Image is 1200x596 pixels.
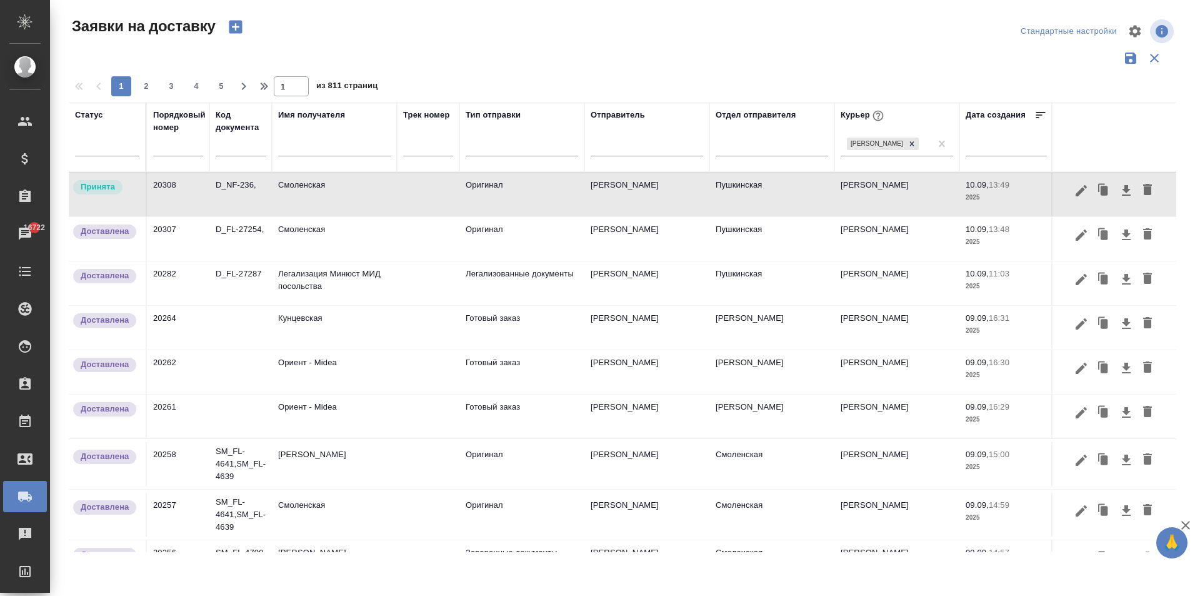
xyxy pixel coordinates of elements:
td: [PERSON_NAME] [709,395,834,438]
p: 15:00 [989,450,1009,459]
button: 🙏 [1156,527,1187,558]
p: Доставлена [81,314,129,326]
td: 20257 [147,493,209,537]
td: Оригинал [459,217,584,261]
td: Заверенные документы [459,540,584,584]
div: Документы доставлены, фактическая дата доставки проставиться автоматически [72,499,139,516]
p: Доставлена [81,358,129,371]
span: 🙏 [1161,530,1182,556]
td: 20258 [147,442,209,486]
td: Готовый заказ [459,350,584,394]
p: 09.09, [966,500,989,510]
td: SM_FL-4641,SM_FL-4639 [209,439,272,489]
p: 2025 [966,512,1047,524]
td: [PERSON_NAME] [584,442,709,486]
td: Смоленская [272,173,397,216]
td: [PERSON_NAME] [709,306,834,350]
p: 14:57 [989,548,1009,557]
div: Документы доставлены, фактическая дата доставки проставиться автоматически [72,401,139,418]
button: Клонировать [1092,356,1116,380]
td: D_FL-27287 [209,261,272,305]
td: Оригинал [459,442,584,486]
button: Редактировать [1071,223,1092,247]
td: D_NF-236, [209,173,272,216]
div: Имя получателя [278,109,345,121]
button: Сохранить фильтры [1119,46,1142,70]
td: Легализованные документы [459,261,584,305]
td: [PERSON_NAME] [834,217,959,261]
div: Дата создания [966,109,1026,121]
button: 2 [136,76,156,96]
button: Удалить [1137,547,1158,570]
button: Клонировать [1092,401,1116,425]
td: 20282 [147,261,209,305]
div: Отдел отправителя [716,109,796,121]
td: Смоленская [272,217,397,261]
button: Скачать [1116,547,1137,570]
p: Доставлена [81,450,129,463]
button: Сбросить фильтры [1142,46,1166,70]
span: из 811 страниц [316,78,377,96]
td: [PERSON_NAME] [834,493,959,537]
p: Доставлена [81,225,129,238]
td: [PERSON_NAME] [834,540,959,584]
button: Скачать [1116,179,1137,203]
td: Пушкинская [709,173,834,216]
p: 13:49 [989,180,1009,189]
button: Удалить [1137,223,1158,247]
button: 4 [186,76,206,96]
span: 3 [161,80,181,93]
p: 09.09, [966,313,989,323]
button: Скачать [1116,268,1137,291]
td: 20261 [147,395,209,438]
p: 2025 [966,191,1047,204]
td: [PERSON_NAME] [272,442,397,486]
button: Редактировать [1071,179,1092,203]
td: Смоленская [709,493,834,537]
p: Принята [81,181,115,193]
button: Удалить [1137,312,1158,336]
div: [PERSON_NAME] [847,138,905,151]
div: split button [1017,22,1120,41]
td: [PERSON_NAME] [834,173,959,216]
button: Скачать [1116,448,1137,472]
p: 10.09, [966,225,989,234]
p: Доставлена [81,548,129,561]
td: Смоленская [709,442,834,486]
td: SM_FL-4700 [209,540,272,584]
td: Кунцевская [272,306,397,350]
div: Документы доставлены, фактическая дата доставки проставиться автоматически [72,356,139,373]
div: Статус [75,109,103,121]
td: Пушкинская [709,217,834,261]
span: Посмотреть информацию [1150,19,1176,43]
td: 20262 [147,350,209,394]
button: Удалить [1137,401,1158,425]
td: Пушкинская [709,261,834,305]
p: 2025 [966,413,1047,426]
button: Редактировать [1071,356,1092,380]
span: 4 [186,80,206,93]
div: Документы доставлены, фактическая дата доставки проставиться автоматически [72,448,139,465]
span: 5 [211,80,231,93]
button: При выборе курьера статус заявки автоматически поменяется на «Принята» [870,108,886,124]
td: [PERSON_NAME] [584,261,709,305]
td: Ориент - Midea [272,395,397,438]
td: SM_FL-4641,SM_FL-4639 [209,490,272,540]
td: Смоленская [272,493,397,537]
button: Клонировать [1092,448,1116,472]
p: 09.09, [966,358,989,367]
div: Документы доставлены, фактическая дата доставки проставиться автоматически [72,223,139,240]
p: Доставлена [81,501,129,513]
td: [PERSON_NAME] [584,493,709,537]
td: 20308 [147,173,209,216]
button: Редактировать [1071,268,1092,291]
div: Трек номер [403,109,450,121]
td: [PERSON_NAME] [584,350,709,394]
p: 2025 [966,461,1047,473]
button: Клонировать [1092,223,1116,247]
button: Скачать [1116,499,1137,523]
td: 20264 [147,306,209,350]
td: Оригинал [459,173,584,216]
div: Отправитель [591,109,645,121]
button: Создать [221,16,251,38]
